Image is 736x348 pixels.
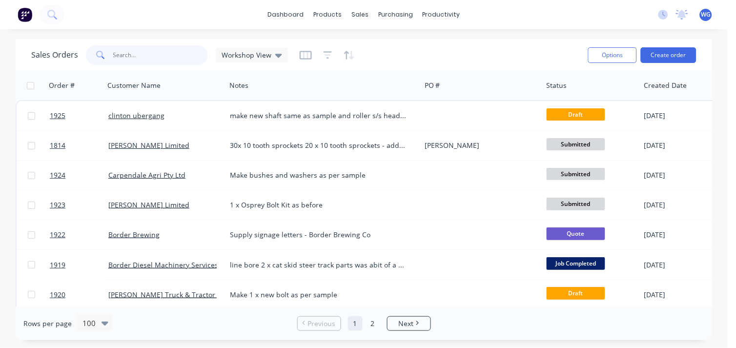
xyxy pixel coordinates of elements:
[113,45,208,65] input: Search...
[547,138,605,150] span: Submitted
[644,200,716,210] div: [DATE]
[644,141,716,150] div: [DATE]
[229,81,248,90] div: Notes
[108,170,185,180] a: Carpendale Agri Pty Ltd
[230,111,408,121] div: make new shaft same as sample and roller s/s header shoot guard thing - see photo rolled 6 only n...
[547,168,605,180] span: Submitted
[230,141,408,150] div: 30x 10 tooth sprockets 20 x 10 tooth sprockets - added to order [DATE]
[50,260,65,270] span: 1919
[644,290,716,300] div: [DATE]
[644,230,716,240] div: [DATE]
[230,230,408,240] div: Supply signage letters - Border Brewing Co
[547,198,605,210] span: Submitted
[547,108,605,121] span: Draft
[366,316,380,331] a: Page 2
[418,7,465,22] div: productivity
[644,260,716,270] div: [DATE]
[641,47,696,63] button: Create order
[293,316,435,331] ul: Pagination
[263,7,308,22] a: dashboard
[425,141,533,150] div: [PERSON_NAME]
[399,319,414,328] span: Next
[298,319,341,328] a: Previous page
[31,50,78,60] h1: Sales Orders
[230,260,408,270] div: line bore 2 x cat skid steer track parts was abit of a stuff around because couldnt use cones bac...
[23,319,72,328] span: Rows per page
[108,260,218,269] a: Border Diesel Machinery Services
[50,101,108,130] a: 1925
[50,111,65,121] span: 1925
[50,200,65,210] span: 1923
[644,111,716,121] div: [DATE]
[108,141,189,150] a: [PERSON_NAME] Limited
[107,81,161,90] div: Customer Name
[50,230,65,240] span: 1922
[50,280,108,309] a: 1920
[108,111,164,120] a: clinton ubergang
[307,319,335,328] span: Previous
[347,7,373,22] div: sales
[50,161,108,190] a: 1924
[425,81,440,90] div: PO #
[108,230,160,239] a: Border Brewing
[108,200,189,209] a: [PERSON_NAME] Limited
[644,81,687,90] div: Created Date
[644,170,716,180] div: [DATE]
[50,141,65,150] span: 1814
[50,190,108,220] a: 1923
[348,316,363,331] a: Page 1 is your current page
[108,290,239,299] a: [PERSON_NAME] Truck & Tractor Pty Ltd
[50,131,108,160] a: 1814
[230,170,408,180] div: Make bushes and washers as per sample
[373,7,418,22] div: purchasing
[222,50,271,60] span: Workshop View
[547,257,605,269] span: Job Completed
[388,319,430,328] a: Next page
[588,47,637,63] button: Options
[547,287,605,299] span: Draft
[308,7,347,22] div: products
[547,227,605,240] span: Quote
[230,290,408,300] div: Make 1 x new bolt as per sample
[701,10,711,19] span: WG
[50,290,65,300] span: 1920
[50,250,108,280] a: 1919
[50,170,65,180] span: 1924
[50,220,108,249] a: 1922
[18,7,32,22] img: Factory
[230,200,408,210] div: 1 x Osprey Bolt Kit as before
[547,81,567,90] div: Status
[49,81,75,90] div: Order #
